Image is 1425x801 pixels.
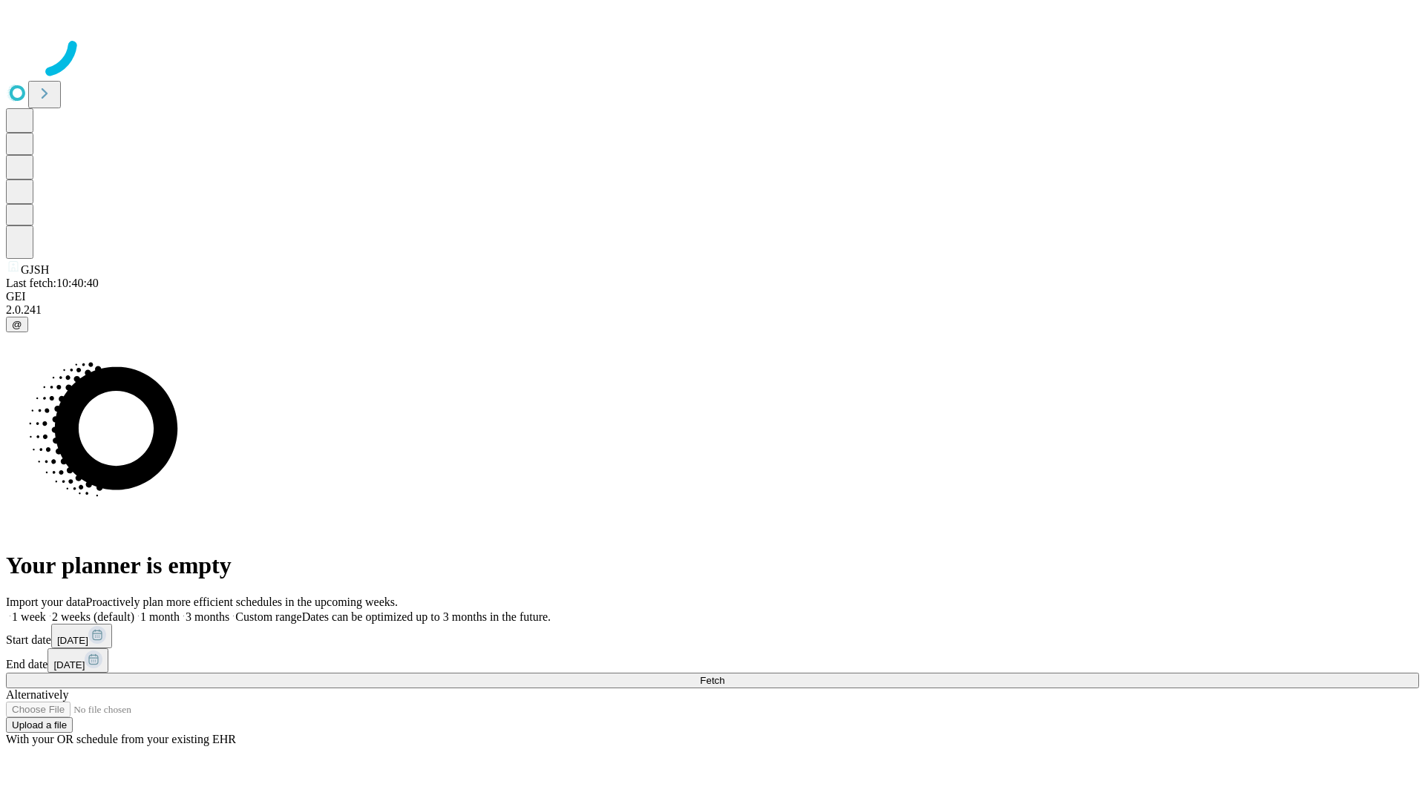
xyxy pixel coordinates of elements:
[700,675,724,686] span: Fetch
[6,303,1419,317] div: 2.0.241
[12,319,22,330] span: @
[47,648,108,673] button: [DATE]
[86,596,398,608] span: Proactively plan more efficient schedules in the upcoming weeks.
[57,635,88,646] span: [DATE]
[302,610,551,623] span: Dates can be optimized up to 3 months in the future.
[140,610,180,623] span: 1 month
[6,688,68,701] span: Alternatively
[6,552,1419,579] h1: Your planner is empty
[51,624,112,648] button: [DATE]
[53,659,85,670] span: [DATE]
[12,610,46,623] span: 1 week
[6,277,99,289] span: Last fetch: 10:40:40
[235,610,301,623] span: Custom range
[6,317,28,332] button: @
[6,648,1419,673] div: End date
[52,610,134,623] span: 2 weeks (default)
[6,624,1419,648] div: Start date
[6,290,1419,303] div: GEI
[6,673,1419,688] button: Fetch
[6,717,73,733] button: Upload a file
[186,610,229,623] span: 3 months
[6,596,86,608] span: Import your data
[21,263,49,276] span: GJSH
[6,733,236,745] span: With your OR schedule from your existing EHR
